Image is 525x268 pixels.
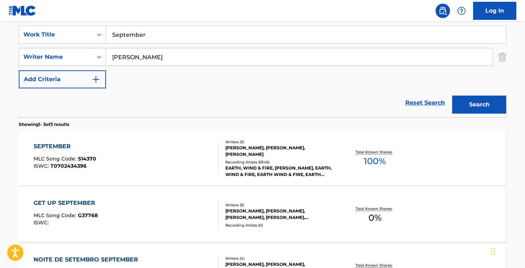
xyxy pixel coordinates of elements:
[364,155,386,168] span: 100 %
[498,48,506,66] img: Delete Criterion
[23,30,88,39] div: Work Title
[356,206,394,211] p: Total Known Shares:
[225,139,334,145] div: Writers ( 3 )
[34,155,78,162] span: MLC Song Code :
[356,263,394,268] p: Total Known Shares:
[491,241,495,262] div: Drag
[225,223,334,228] div: Recording Artists ( 0 )
[369,211,381,224] span: 0 %
[402,95,449,111] a: Reset Search
[225,256,334,261] div: Writers ( 4 )
[19,26,506,117] form: Search Form
[78,155,96,162] span: S14370
[225,208,334,221] div: [PERSON_NAME], [PERSON_NAME], [PERSON_NAME], [PERSON_NAME], [PERSON_NAME]
[356,149,394,155] p: Total Known Shares:
[436,4,450,18] a: Public Search
[225,202,334,208] div: Writers ( 5 )
[19,188,506,242] a: GET UP SEPTEMBERMLC Song Code:G37768ISWC:Writers (5)[PERSON_NAME], [PERSON_NAME], [PERSON_NAME], ...
[34,219,50,226] span: ISWC :
[50,163,87,169] span: T0702434396
[225,145,334,158] div: [PERSON_NAME], [PERSON_NAME], [PERSON_NAME]
[92,75,100,84] img: 9d2ae6d4665cec9f34b9.svg
[19,131,506,185] a: SEPTEMBERMLC Song Code:S14370ISWC:T0702434396Writers (3)[PERSON_NAME], [PERSON_NAME], [PERSON_NAM...
[34,199,99,207] div: GET UP SEPTEMBER
[454,4,469,18] div: Help
[34,163,50,169] span: ISWC :
[34,255,142,264] div: NOITE DE SETEMBRO SEPTEMBER
[489,233,525,268] iframe: Chat Widget
[473,2,516,20] a: Log In
[34,212,78,219] span: MLC Song Code :
[19,121,69,128] p: Showing 1 - 3 of 3 results
[225,165,334,178] div: EARTH, WIND & FIRE, [PERSON_NAME], EARTH, WIND & FIRE, EARTH WIND & FIRE, EARTH WIND & FIRE, EART...
[78,212,98,219] span: G37768
[9,5,36,16] img: MLC Logo
[457,6,466,15] img: help
[23,53,88,61] div: Writer Name
[19,70,106,88] button: Add Criteria
[225,159,334,165] div: Recording Artists ( 8346 )
[438,6,447,15] img: search
[34,142,96,151] div: SEPTEMBER
[452,96,506,114] button: Search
